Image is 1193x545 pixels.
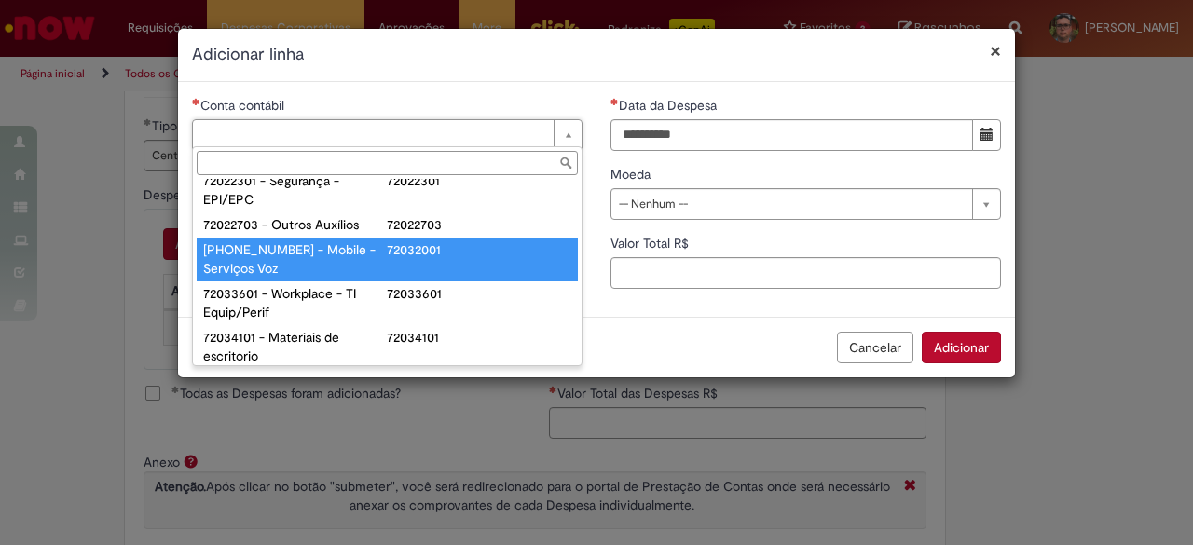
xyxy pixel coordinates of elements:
div: 72022301 [387,171,571,190]
div: 72022301 - Segurança - EPI/EPC [203,171,388,209]
div: 72022703 [387,215,571,234]
div: 72022703 - Outros Auxílios [203,215,388,234]
div: 72033601 [387,284,571,303]
div: 72033601 - Workplace - TI Equip/Perif [203,284,388,321]
div: 72034101 [387,328,571,347]
div: [PHONE_NUMBER] - Mobile - Serviços Voz [203,240,388,278]
div: 72034101 - Materiais de escritorio [203,328,388,365]
ul: Conta contábil [193,179,582,365]
div: 72032001 [387,240,571,259]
